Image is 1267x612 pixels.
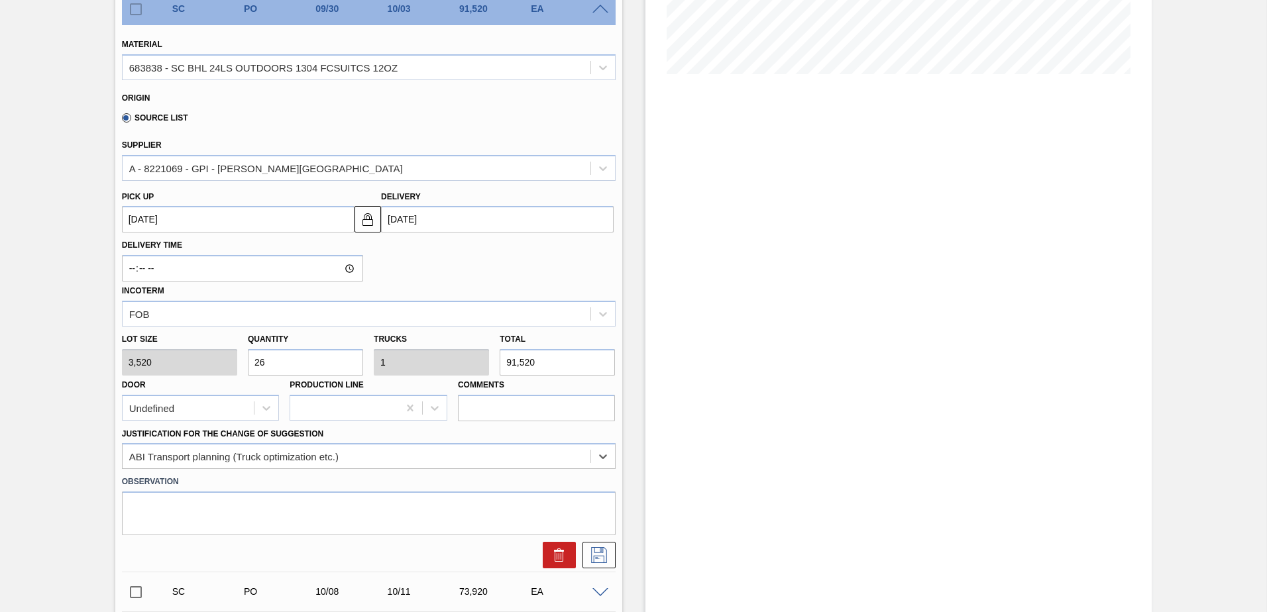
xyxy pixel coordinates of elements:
label: Door [122,380,146,389]
label: Material [122,40,162,49]
div: Purchase order [241,586,321,597]
div: 73,920 [456,586,536,597]
label: Incoterm [122,286,164,295]
label: Lot size [122,330,237,349]
div: 09/30/2025 [312,3,392,14]
label: Total [500,334,525,344]
div: FOB [129,308,150,319]
label: Delivery Time [122,236,363,255]
label: Trucks [374,334,407,344]
label: Production Line [290,380,363,389]
label: Justification for the Change of Suggestion [122,429,323,438]
div: 10/08/2025 [312,586,392,597]
label: Pick up [122,192,154,201]
div: 10/11/2025 [384,586,465,597]
div: Delete Suggestion [536,542,576,568]
button: locked [355,206,381,232]
div: ABI Transport planning (Truck optimization etc.) [129,451,339,462]
div: 10/03/2025 [384,3,465,14]
div: Save Suggestion [576,542,616,568]
label: Source List [122,113,188,123]
div: Purchase order [241,3,321,14]
input: mm/dd/yyyy [381,206,614,232]
div: A - 8221069 - GPI - [PERSON_NAME][GEOGRAPHIC_DATA] [129,162,403,174]
div: Suggestion Created [169,586,249,597]
img: locked [360,211,376,227]
label: Observation [122,472,616,491]
label: Origin [122,93,150,103]
div: Suggestion Created [169,3,249,14]
input: mm/dd/yyyy [122,206,355,232]
label: Supplier [122,140,162,150]
div: 91,520 [456,3,536,14]
label: Comments [458,376,616,395]
div: 683838 - SC BHL 24LS OUTDOORS 1304 FCSUITCS 12OZ [129,62,398,73]
div: EA [527,3,608,14]
label: Quantity [248,334,288,344]
label: Delivery [381,192,421,201]
div: Undefined [129,402,174,413]
div: EA [527,586,608,597]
